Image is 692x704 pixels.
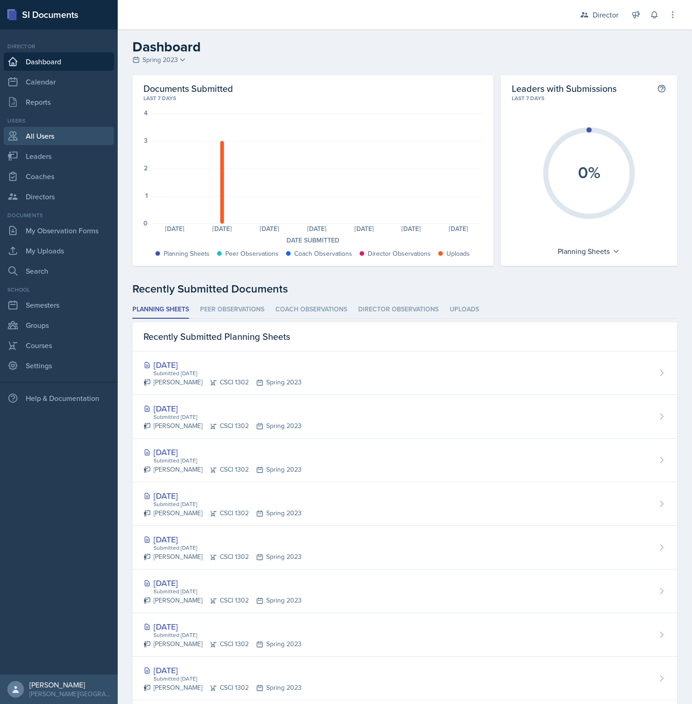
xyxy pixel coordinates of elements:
[4,187,114,206] a: Directors
[132,322,677,351] div: Recently Submitted Planning Sheets
[553,244,624,259] div: Planning Sheets
[4,52,114,71] a: Dashboard
[4,356,114,375] a: Settings
[143,577,302,589] div: [DATE]
[132,569,677,613] a: [DATE] Submitted [DATE] [PERSON_NAME]CSCI 1302Spring 2023
[4,262,114,280] a: Search
[246,225,293,232] div: [DATE]
[143,402,302,415] div: [DATE]
[132,301,189,319] li: Planning Sheets
[143,683,302,693] div: [PERSON_NAME] CSCI 1302 Spring 2023
[132,395,677,439] a: [DATE] Submitted [DATE] [PERSON_NAME]CSCI 1302Spring 2023
[294,249,352,259] div: Coach Observations
[225,249,279,259] div: Peer Observations
[578,160,600,184] text: 0%
[132,526,677,569] a: [DATE] Submitted [DATE] [PERSON_NAME]CSCI 1302Spring 2023
[4,117,114,125] div: Users
[4,242,114,260] a: My Uploads
[4,73,114,91] a: Calendar
[143,94,482,102] div: Last 7 days
[143,83,482,94] h2: Documents Submitted
[4,127,114,145] a: All Users
[388,225,435,232] div: [DATE]
[144,165,148,171] div: 2
[132,351,677,395] a: [DATE] Submitted [DATE] [PERSON_NAME]CSCI 1302Spring 2023
[132,39,677,55] h2: Dashboard
[153,413,302,421] div: Submitted [DATE]
[143,508,302,518] div: [PERSON_NAME] CSCI 1302 Spring 2023
[143,596,302,605] div: [PERSON_NAME] CSCI 1302 Spring 2023
[143,552,302,562] div: [PERSON_NAME] CSCI 1302 Spring 2023
[293,225,340,232] div: [DATE]
[4,336,114,355] a: Courses
[512,83,617,94] h2: Leaders with Submissions
[29,689,110,698] div: [PERSON_NAME][GEOGRAPHIC_DATA]
[4,147,114,165] a: Leaders
[446,249,470,259] div: Uploads
[143,421,302,431] div: [PERSON_NAME] CSCI 1302 Spring 2023
[340,225,388,232] div: [DATE]
[512,94,666,102] div: Last 7 days
[143,639,302,649] div: [PERSON_NAME] CSCI 1302 Spring 2023
[132,482,677,526] a: [DATE] Submitted [DATE] [PERSON_NAME]CSCI 1302Spring 2023
[153,456,302,465] div: Submitted [DATE]
[143,377,302,387] div: [PERSON_NAME] CSCI 1302 Spring 2023
[275,301,347,319] li: Coach Observations
[4,221,114,240] a: My Observation Forms
[368,249,431,259] div: Director Observations
[4,42,114,51] div: Director
[153,587,302,596] div: Submitted [DATE]
[143,55,178,65] span: Spring 2023
[143,465,302,474] div: [PERSON_NAME] CSCI 1302 Spring 2023
[132,613,677,657] a: [DATE] Submitted [DATE] [PERSON_NAME]CSCI 1302Spring 2023
[144,110,148,116] div: 4
[4,296,114,314] a: Semesters
[153,500,302,508] div: Submitted [DATE]
[132,657,677,700] a: [DATE] Submitted [DATE] [PERSON_NAME]CSCI 1302Spring 2023
[4,389,114,407] div: Help & Documentation
[143,446,302,458] div: [DATE]
[144,137,148,144] div: 3
[143,359,302,371] div: [DATE]
[199,225,246,232] div: [DATE]
[153,675,302,683] div: Submitted [DATE]
[132,439,677,482] a: [DATE] Submitted [DATE] [PERSON_NAME]CSCI 1302Spring 2023
[164,249,210,259] div: Planning Sheets
[153,369,302,377] div: Submitted [DATE]
[151,225,199,232] div: [DATE]
[145,192,148,199] div: 1
[435,225,482,232] div: [DATE]
[4,316,114,334] a: Groups
[132,281,677,297] div: Recently Submitted Documents
[143,533,302,546] div: [DATE]
[143,220,148,226] div: 0
[4,93,114,111] a: Reports
[153,544,302,552] div: Submitted [DATE]
[143,236,482,245] div: Date Submitted
[143,664,302,676] div: [DATE]
[4,286,114,294] div: School
[200,301,264,319] li: Peer Observations
[450,301,479,319] li: Uploads
[4,211,114,220] div: Documents
[4,167,114,186] a: Coaches
[593,9,618,20] div: Director
[143,490,302,502] div: [DATE]
[143,620,302,633] div: [DATE]
[29,680,110,689] div: [PERSON_NAME]
[358,301,439,319] li: Director Observations
[153,631,302,639] div: Submitted [DATE]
